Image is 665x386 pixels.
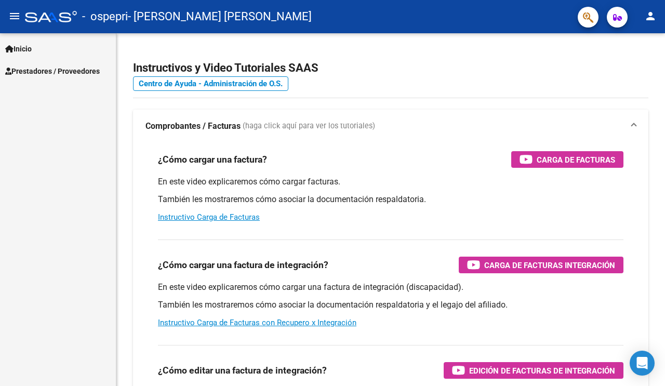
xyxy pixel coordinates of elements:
[158,212,260,222] a: Instructivo Carga de Facturas
[82,5,128,28] span: - ospepri
[158,318,356,327] a: Instructivo Carga de Facturas con Recupero x Integración
[158,176,623,188] p: En este video explicaremos cómo cargar facturas.
[158,152,267,167] h3: ¿Cómo cargar una factura?
[158,194,623,205] p: También les mostraremos cómo asociar la documentación respaldatoria.
[133,76,288,91] a: Centro de Ayuda - Administración de O.S.
[243,121,375,132] span: (haga click aquí para ver los tutoriales)
[5,43,32,55] span: Inicio
[158,363,327,378] h3: ¿Cómo editar una factura de integración?
[484,259,615,272] span: Carga de Facturas Integración
[133,110,648,143] mat-expansion-panel-header: Comprobantes / Facturas (haga click aquí para ver los tutoriales)
[158,282,623,293] p: En este video explicaremos cómo cargar una factura de integración (discapacidad).
[158,299,623,311] p: También les mostraremos cómo asociar la documentación respaldatoria y el legajo del afiliado.
[511,151,623,168] button: Carga de Facturas
[145,121,241,132] strong: Comprobantes / Facturas
[537,153,615,166] span: Carga de Facturas
[644,10,657,22] mat-icon: person
[8,10,21,22] mat-icon: menu
[444,362,623,379] button: Edición de Facturas de integración
[5,65,100,77] span: Prestadores / Proveedores
[469,364,615,377] span: Edición de Facturas de integración
[630,351,655,376] div: Open Intercom Messenger
[158,258,328,272] h3: ¿Cómo cargar una factura de integración?
[459,257,623,273] button: Carga de Facturas Integración
[133,58,648,78] h2: Instructivos y Video Tutoriales SAAS
[128,5,312,28] span: - [PERSON_NAME] [PERSON_NAME]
